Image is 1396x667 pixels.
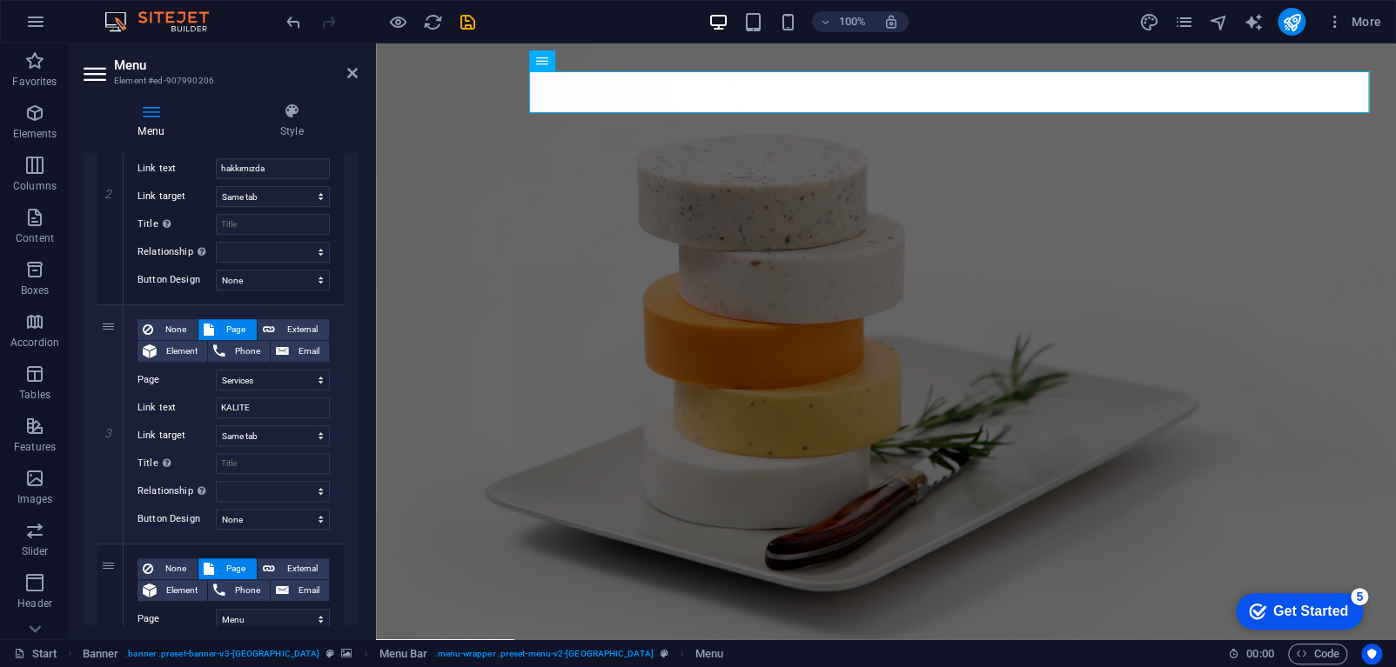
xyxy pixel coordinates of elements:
[19,388,50,402] p: Tables
[231,580,265,601] span: Phone
[158,319,192,340] span: None
[51,19,126,35] div: Get Started
[198,558,257,579] button: Page
[138,158,216,179] label: Link text
[13,179,57,193] p: Columns
[17,492,53,506] p: Images
[1319,8,1388,36] button: More
[1296,644,1339,664] span: Code
[138,580,207,601] button: Element
[13,127,57,141] p: Elements
[208,580,270,601] button: Phone
[138,558,198,579] button: None
[138,425,216,446] label: Link target
[138,214,216,235] label: Title
[21,283,50,297] p: Boxes
[96,187,121,201] em: 2
[12,75,57,89] p: Favorites
[216,158,330,179] input: Link text...
[138,609,216,630] label: Page
[1208,12,1228,32] i: Navigator
[83,644,119,664] span: Click to select. Double-click to edit
[216,453,330,474] input: Title
[1258,647,1261,660] span: :
[225,103,358,139] h4: Style
[138,341,207,362] button: Element
[326,649,334,658] i: This element is a customizable preset
[14,440,56,454] p: Features
[258,319,329,340] button: External
[341,649,352,658] i: This element contains a background
[138,186,216,207] label: Link target
[114,73,323,89] h3: Element #ed-907990206
[138,509,216,530] label: Button Design
[379,644,428,664] span: Menu Bar
[1243,12,1263,32] i: AI Writer
[138,319,198,340] button: None
[129,3,146,21] div: 5
[14,9,141,45] div: Get Started 5 items remaining, 0% complete
[1288,644,1347,664] button: Code
[695,644,723,664] span: Click to select. Double-click to edit
[219,558,252,579] span: Page
[22,544,49,558] p: Slider
[1243,11,1264,32] button: text_generator
[208,341,270,362] button: Phone
[17,597,52,610] p: Header
[138,481,216,502] label: Relationship
[294,341,324,362] span: Email
[294,580,324,601] span: Email
[84,103,225,139] h4: Menu
[1208,11,1229,32] button: navigator
[216,397,330,418] input: Link text...
[138,370,216,390] label: Page
[96,426,121,440] em: 3
[83,644,724,664] nav: breadcrumb
[162,341,202,362] span: Element
[434,644,653,664] span: . menu-wrapper .preset-menu-v2-[GEOGRAPHIC_DATA]
[271,341,329,362] button: Email
[16,231,54,245] p: Content
[216,214,330,235] input: Title
[219,319,252,340] span: Page
[1326,13,1381,30] span: More
[138,242,216,263] label: Relationship
[376,43,1396,639] iframe: To enrich screen reader interactions, please activate Accessibility in Grammarly extension settings
[1246,644,1273,664] span: 00 00
[1173,11,1194,32] button: pages
[280,319,324,340] span: External
[661,649,668,658] i: This element is a customizable preset
[162,580,202,601] span: Element
[258,558,329,579] button: External
[158,558,192,579] span: None
[231,341,265,362] span: Phone
[1278,8,1305,36] button: publish
[198,319,257,340] button: Page
[138,453,216,474] label: Title
[280,558,324,579] span: External
[125,644,319,664] span: . banner .preset-banner-v3-[GEOGRAPHIC_DATA]
[1138,11,1159,32] button: design
[138,270,216,290] label: Button Design
[271,580,329,601] button: Email
[14,644,57,664] a: Click to cancel selection. Double-click to open Pages
[138,397,216,418] label: Link text
[10,336,59,350] p: Accordion
[1228,644,1274,664] h6: Session time
[1361,644,1382,664] button: Usercentrics
[114,57,358,73] h2: Menu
